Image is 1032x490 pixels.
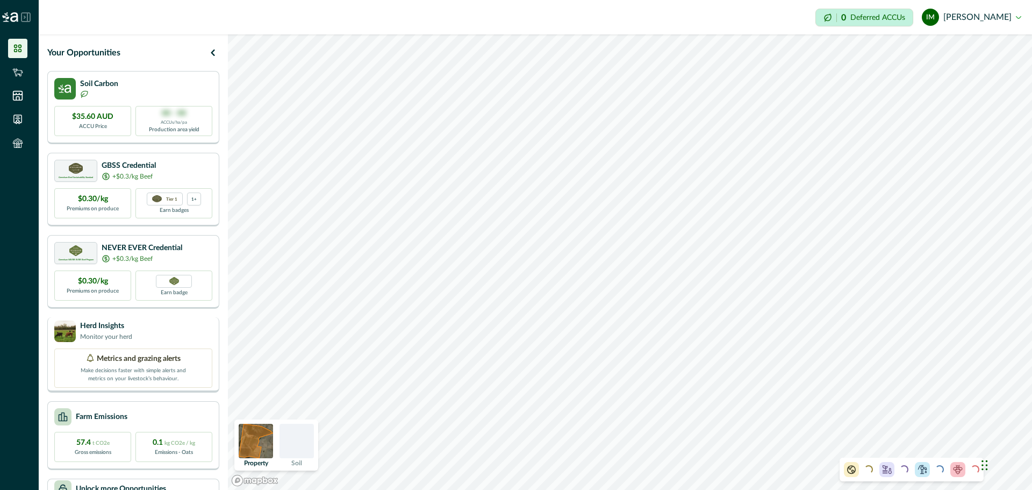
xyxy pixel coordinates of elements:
[97,353,181,365] p: Metrics and grazing alerts
[47,46,120,59] p: Your Opportunities
[978,438,1032,490] iframe: Chat Widget
[149,126,199,134] p: Production area yield
[153,437,195,449] p: 0.1
[78,194,108,205] p: $0.30/kg
[187,193,201,205] div: more credentials avaialble
[69,245,83,256] img: certification logo
[80,332,132,342] p: Monitor your herd
[92,441,110,446] span: t CO2e
[67,205,119,213] p: Premiums on produce
[160,205,189,215] p: Earn badges
[2,12,18,22] img: Logo
[59,176,93,179] p: Greenham Beef Sustainability Standard
[291,460,302,466] p: Soil
[67,287,119,295] p: Premiums on produce
[112,172,153,181] p: +$0.3/kg Beef
[102,160,156,172] p: GBSS Credential
[79,123,107,131] p: ACCU Price
[164,441,195,446] span: kg CO2e / kg
[161,288,188,297] p: Earn badge
[69,163,83,174] img: certification logo
[76,437,110,449] p: 57.4
[244,460,268,466] p: Property
[76,411,127,423] p: Farm Emissions
[841,13,846,22] p: 0
[80,365,187,383] p: Make decisions faster with simple alerts and metrics on your livestock’s behaviour.
[80,321,132,332] p: Herd Insights
[231,474,278,487] a: Mapbox logo
[850,13,905,22] p: Deferred ACCUs
[922,4,1021,30] button: ian moss[PERSON_NAME]
[78,276,108,287] p: $0.30/kg
[152,195,162,203] img: certification logo
[75,449,111,457] p: Gross emissions
[161,119,187,126] p: ACCUs/ha/pa
[166,195,177,202] p: Tier 1
[80,79,118,90] p: Soil Carbon
[981,449,988,481] div: Drag
[102,243,182,254] p: NEVER EVER Credential
[169,277,179,285] img: Greenham NEVER EVER certification badge
[162,108,186,119] p: 00 - 00
[191,195,197,202] p: 1+
[239,424,273,458] img: property preview
[155,449,193,457] p: Emissions - Oats
[59,259,94,261] p: Greenham NEVER EVER Beef Program
[72,111,113,123] p: $35.60 AUD
[112,254,153,264] p: +$0.3/kg Beef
